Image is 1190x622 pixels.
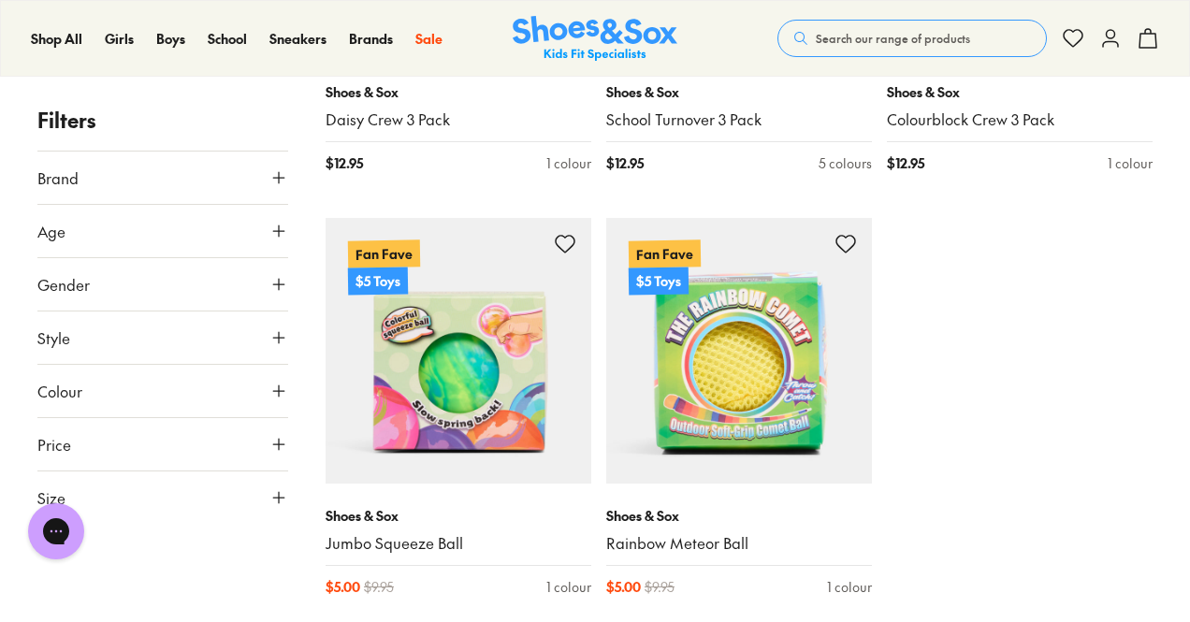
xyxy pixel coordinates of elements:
[37,326,70,349] span: Style
[37,105,288,136] p: Filters
[415,29,443,48] span: Sale
[827,577,872,597] div: 1 colour
[208,29,247,48] span: School
[606,82,872,102] p: Shoes & Sox
[37,166,79,189] span: Brand
[348,268,408,296] p: $5 Toys
[513,16,677,62] img: SNS_Logo_Responsive.svg
[37,433,71,456] span: Price
[1108,153,1153,173] div: 1 colour
[31,29,82,49] a: Shop All
[546,153,591,173] div: 1 colour
[105,29,134,49] a: Girls
[887,109,1153,130] a: Colourblock Crew 3 Pack
[606,218,872,484] a: Fan Fave$5 Toys
[887,153,924,173] span: $ 12.95
[37,311,288,364] button: Style
[37,273,90,296] span: Gender
[269,29,327,48] span: Sneakers
[819,153,872,173] div: 5 colours
[37,205,288,257] button: Age
[37,365,288,417] button: Colour
[156,29,185,48] span: Boys
[19,497,94,566] iframe: Gorgias live chat messenger
[37,418,288,470] button: Price
[887,82,1153,102] p: Shoes & Sox
[326,506,591,526] p: Shoes & Sox
[326,153,363,173] span: $ 12.95
[37,380,82,402] span: Colour
[269,29,327,49] a: Sneakers
[415,29,443,49] a: Sale
[645,577,675,597] span: $ 9.95
[816,30,970,47] span: Search our range of products
[326,218,591,484] a: Fan Fave$5 Toys
[208,29,247,49] a: School
[326,577,360,597] span: $ 5.00
[326,82,591,102] p: Shoes & Sox
[31,29,82,48] span: Shop All
[37,486,65,509] span: Size
[606,153,644,173] span: $ 12.95
[606,109,872,130] a: School Turnover 3 Pack
[37,220,65,242] span: Age
[37,471,288,524] button: Size
[349,29,393,48] span: Brands
[629,240,701,268] p: Fan Fave
[326,109,591,130] a: Daisy Crew 3 Pack
[105,29,134,48] span: Girls
[546,577,591,597] div: 1 colour
[156,29,185,49] a: Boys
[777,20,1047,57] button: Search our range of products
[37,152,288,204] button: Brand
[326,533,591,554] a: Jumbo Squeeze Ball
[349,29,393,49] a: Brands
[37,258,288,311] button: Gender
[513,16,677,62] a: Shoes & Sox
[629,268,689,296] p: $5 Toys
[606,533,872,554] a: Rainbow Meteor Ball
[364,577,394,597] span: $ 9.95
[606,577,641,597] span: $ 5.00
[348,240,420,268] p: Fan Fave
[606,506,872,526] p: Shoes & Sox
